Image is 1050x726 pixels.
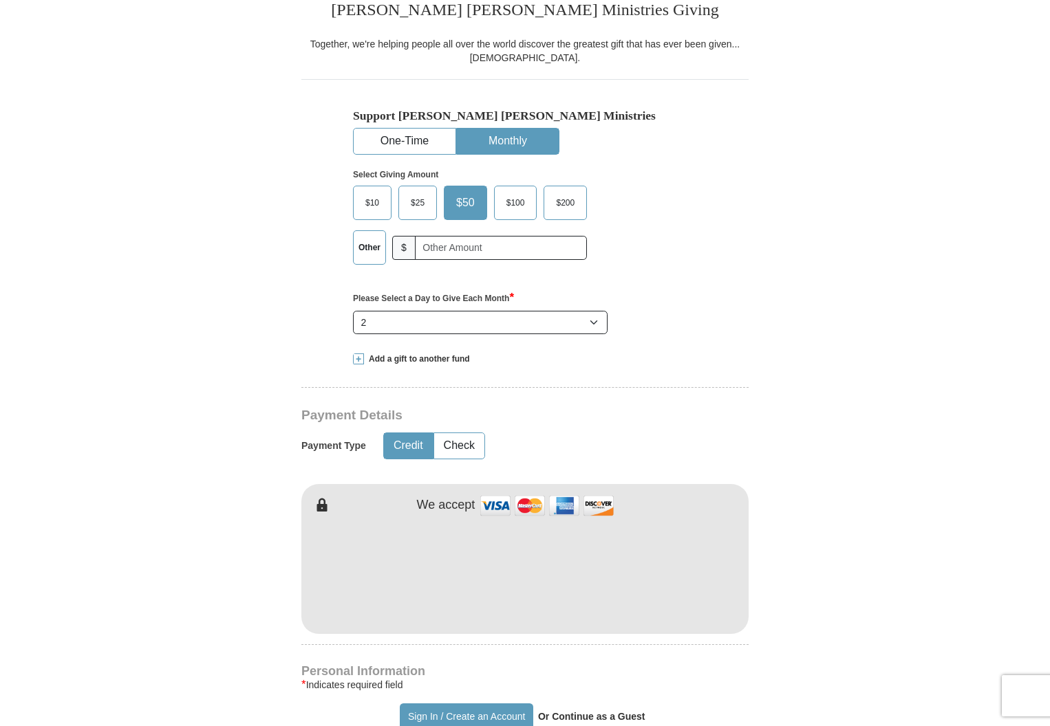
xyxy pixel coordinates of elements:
[301,408,652,423] h3: Payment Details
[354,129,456,154] button: One-Time
[353,294,514,303] strong: Please Select a Day to Give Each Month
[500,192,532,213] span: $100
[364,353,470,365] span: Add a gift to another fund
[301,676,749,693] div: Indicates required field
[449,192,482,213] span: $50
[417,498,475,513] h4: We accept
[353,109,697,123] h5: Support [PERSON_NAME] [PERSON_NAME] Ministries
[301,37,749,65] div: Together, we're helping people all over the world discover the greatest gift that has ever been g...
[358,192,386,213] span: $10
[478,491,616,520] img: credit cards accepted
[404,192,431,213] span: $25
[354,231,385,264] label: Other
[415,236,587,260] input: Other Amount
[538,711,645,722] strong: Or Continue as a Guest
[353,170,438,179] strong: Select Giving Amount
[457,129,559,154] button: Monthly
[392,236,416,260] span: $
[384,433,433,459] button: Credit
[301,665,749,676] h4: Personal Information
[549,192,581,213] span: $200
[434,433,484,459] button: Check
[301,440,366,452] h5: Payment Type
